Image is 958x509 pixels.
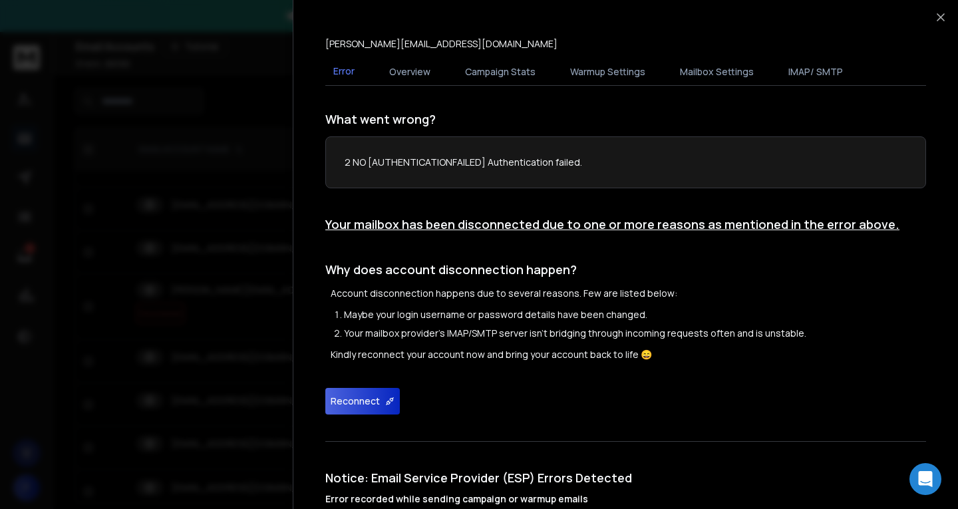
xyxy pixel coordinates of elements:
button: IMAP/ SMTP [780,57,851,86]
li: Your mailbox provider's IMAP/SMTP server isn't bridging through incoming requests often and is un... [344,327,926,340]
button: Error [325,57,363,87]
p: Kindly reconnect your account now and bring your account back to life 😄 [331,348,926,361]
p: 2 NO [AUTHENTICATIONFAILED] Authentication failed. [345,156,907,169]
button: Overview [381,57,438,86]
li: Maybe your login username or password details have been changed. [344,308,926,321]
h1: Your mailbox has been disconnected due to one or more reasons as mentioned in the error above. [325,215,926,234]
h1: What went wrong? [325,110,926,128]
button: Campaign Stats [457,57,544,86]
h4: Error recorded while sending campaign or warmup emails [325,492,926,506]
p: Account disconnection happens due to several reasons. Few are listed below: [331,287,926,300]
button: Reconnect [325,388,400,415]
p: [PERSON_NAME][EMAIL_ADDRESS][DOMAIN_NAME] [325,37,558,51]
div: Open Intercom Messenger [909,463,941,495]
button: Mailbox Settings [672,57,762,86]
h1: Notice: Email Service Provider (ESP) Errors Detected [325,468,926,506]
h1: Why does account disconnection happen? [325,260,926,279]
button: Warmup Settings [562,57,653,86]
